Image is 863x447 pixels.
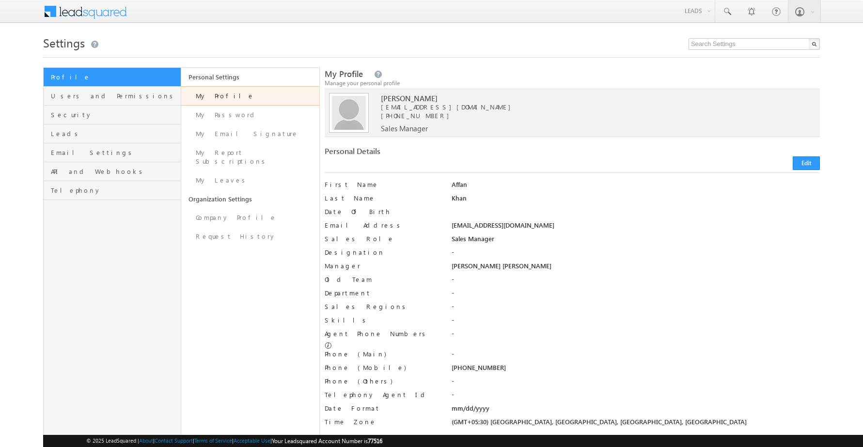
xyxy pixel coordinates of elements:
a: Profile [44,68,181,87]
label: Date Of Birth [325,207,439,216]
label: Sales Regions [325,302,439,311]
input: Search Settings [689,38,820,50]
label: Manager [325,262,439,270]
span: API and Webhooks [51,167,178,176]
a: Users and Permissions [44,87,181,106]
a: My Email Signature [181,124,319,143]
a: API and Webhooks [44,162,181,181]
span: Profile [51,73,178,81]
span: [EMAIL_ADDRESS][DOMAIN_NAME] [381,103,777,111]
span: My Profile [325,68,363,79]
a: About [139,437,153,444]
div: - [452,329,820,343]
div: - [452,289,820,302]
div: - [452,275,820,289]
a: Contact Support [155,437,193,444]
span: [PERSON_NAME] [381,94,777,103]
button: Edit [793,156,820,170]
a: Organization Settings [181,190,319,208]
div: [EMAIL_ADDRESS][DOMAIN_NAME] [452,221,820,234]
div: [PHONE_NUMBER] [452,363,820,377]
label: Old Team [325,275,439,284]
a: Personal Settings [181,68,319,86]
span: Users and Permissions [51,92,178,100]
a: My Password [181,106,319,124]
div: - [452,248,820,262]
a: Security [44,106,181,124]
span: Email Settings [51,148,178,157]
div: Personal Details [325,147,566,160]
label: Phone (Mobile) [325,363,406,372]
div: Sales Manager [452,234,820,248]
label: Telephony Agent Id [325,390,439,399]
a: Terms of Service [194,437,232,444]
span: Leads [51,129,178,138]
div: Affan [452,180,820,194]
div: - [452,377,820,390]
div: [PERSON_NAME] [PERSON_NAME] [452,262,820,275]
label: Phone (Others) [325,377,439,385]
div: - [452,350,820,363]
span: 77516 [368,437,382,445]
span: Security [51,110,178,119]
div: (GMT+05:30) [GEOGRAPHIC_DATA], [GEOGRAPHIC_DATA], [GEOGRAPHIC_DATA], [GEOGRAPHIC_DATA] [452,417,820,431]
a: Telephony [44,181,181,200]
span: [PHONE_NUMBER] [381,111,454,120]
span: © 2025 LeadSquared | | | | | [86,436,382,446]
label: Date Format [325,404,439,413]
div: Khan [452,194,820,207]
span: Sales Manager [381,124,428,133]
label: Time Zone [325,417,439,426]
a: My Profile [181,86,319,106]
label: Last Name [325,194,439,202]
label: Email Address [325,221,439,230]
a: Request History [181,227,319,246]
label: Sales Role [325,234,439,243]
a: My Report Subscriptions [181,143,319,171]
label: First Name [325,180,439,189]
div: - [452,302,820,316]
a: Acceptable Use [234,437,270,444]
div: Manage your personal profile [325,79,820,88]
a: Company Profile [181,208,319,227]
span: Telephony [51,186,178,195]
div: - [452,390,820,404]
label: Designation [325,248,439,257]
label: Phone (Main) [325,350,439,358]
label: Agent Phone Numbers [325,329,429,338]
a: My Leaves [181,171,319,190]
span: Settings [43,35,85,50]
div: - [452,316,820,329]
label: Skills [325,316,439,324]
label: Department [325,289,439,297]
div: mm/dd/yyyy [452,404,820,417]
a: Email Settings [44,143,181,162]
span: Your Leadsquared Account Number is [272,437,382,445]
